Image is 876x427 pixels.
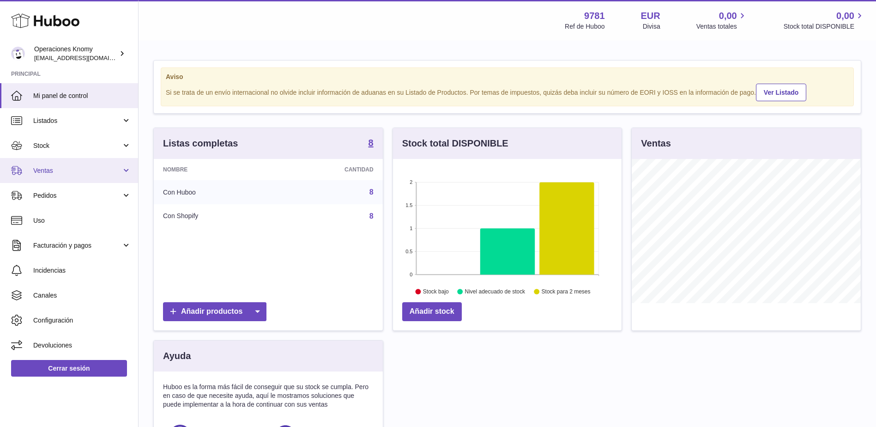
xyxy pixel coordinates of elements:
[33,316,131,325] span: Configuración
[154,204,275,228] td: Con Shopify
[696,22,748,31] span: Ventas totales
[584,10,605,22] strong: 9781
[402,302,462,321] a: Añadir stock
[719,10,737,22] span: 0,00
[154,180,275,204] td: Con Huboo
[643,22,660,31] div: Divisa
[423,289,449,295] text: Stock bajo
[33,241,121,250] span: Facturación y pagos
[166,73,849,81] strong: Aviso
[369,138,374,149] a: 8
[565,22,604,31] div: Ref de Huboo
[641,10,660,22] strong: EUR
[163,302,266,321] a: Añadir productos
[784,22,865,31] span: Stock total DISPONIBLE
[163,137,238,150] h3: Listas completas
[784,10,865,31] a: 0,00 Stock total DISPONIBLE
[33,91,131,100] span: Mi panel de control
[163,350,191,362] h3: Ayuda
[369,138,374,147] strong: 8
[410,179,412,185] text: 2
[33,266,131,275] span: Incidencias
[405,202,412,208] text: 1.5
[34,45,117,62] div: Operaciones Knomy
[756,84,806,101] a: Ver Listado
[163,383,374,409] p: Huboo es la forma más fácil de conseguir que su stock se cumpla. Pero en caso de que necesite ayu...
[33,341,131,350] span: Devoluciones
[154,159,275,180] th: Nombre
[33,166,121,175] span: Ventas
[33,291,131,300] span: Canales
[465,289,526,295] text: Nivel adecuado de stock
[275,159,382,180] th: Cantidad
[34,54,136,61] span: [EMAIL_ADDRESS][DOMAIN_NAME]
[166,82,849,101] div: Si se trata de un envío internacional no olvide incluir información de aduanas en su Listado de P...
[542,289,591,295] text: Stock para 2 meses
[11,360,127,377] a: Cerrar sesión
[33,141,121,150] span: Stock
[369,188,374,196] a: 8
[33,216,131,225] span: Uso
[410,226,412,231] text: 1
[369,212,374,220] a: 8
[402,137,508,150] h3: Stock total DISPONIBLE
[33,191,121,200] span: Pedidos
[33,116,121,125] span: Listados
[641,137,671,150] h3: Ventas
[696,10,748,31] a: 0,00 Ventas totales
[405,249,412,254] text: 0.5
[410,272,412,277] text: 0
[11,47,25,61] img: operaciones@selfkit.com
[836,10,854,22] span: 0,00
